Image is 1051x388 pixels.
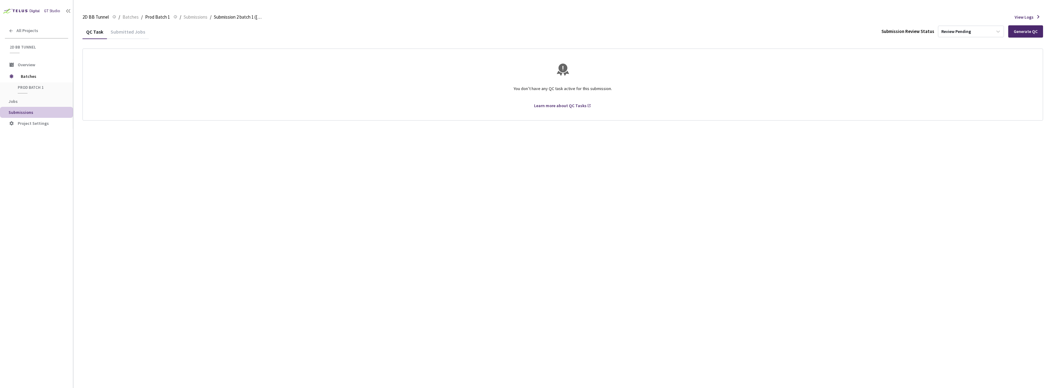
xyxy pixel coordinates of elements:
span: Prod Batch 1 [18,85,63,90]
div: Submitted Jobs [107,29,149,39]
div: You don’t have any QC task active for this submission. [90,81,1035,103]
div: Submission Review Status [881,28,934,34]
span: 2D BB Tunnel [10,45,64,50]
li: / [180,13,181,21]
span: View Logs [1015,14,1034,20]
span: Prod Batch 1 [145,13,170,21]
li: / [119,13,120,21]
a: Batches [121,13,140,20]
div: GT Studio [44,8,60,14]
span: Batches [21,70,63,82]
div: Review Pending [941,29,971,34]
li: / [141,13,143,21]
span: Overview [18,62,35,67]
span: Submissions [9,110,33,115]
span: All Projects [16,28,38,33]
span: Submission 2 batch 1 ([DATE]) [214,13,263,21]
span: Project Settings [18,121,49,126]
span: 2D BB Tunnel [82,13,109,21]
li: / [210,13,211,21]
div: QC Task [82,29,107,39]
div: Learn more about QC Tasks [534,103,587,109]
span: Batches [123,13,139,21]
span: Jobs [9,99,18,104]
span: Submissions [184,13,207,21]
div: Generate QC [1014,29,1038,34]
a: Submissions [182,13,209,20]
